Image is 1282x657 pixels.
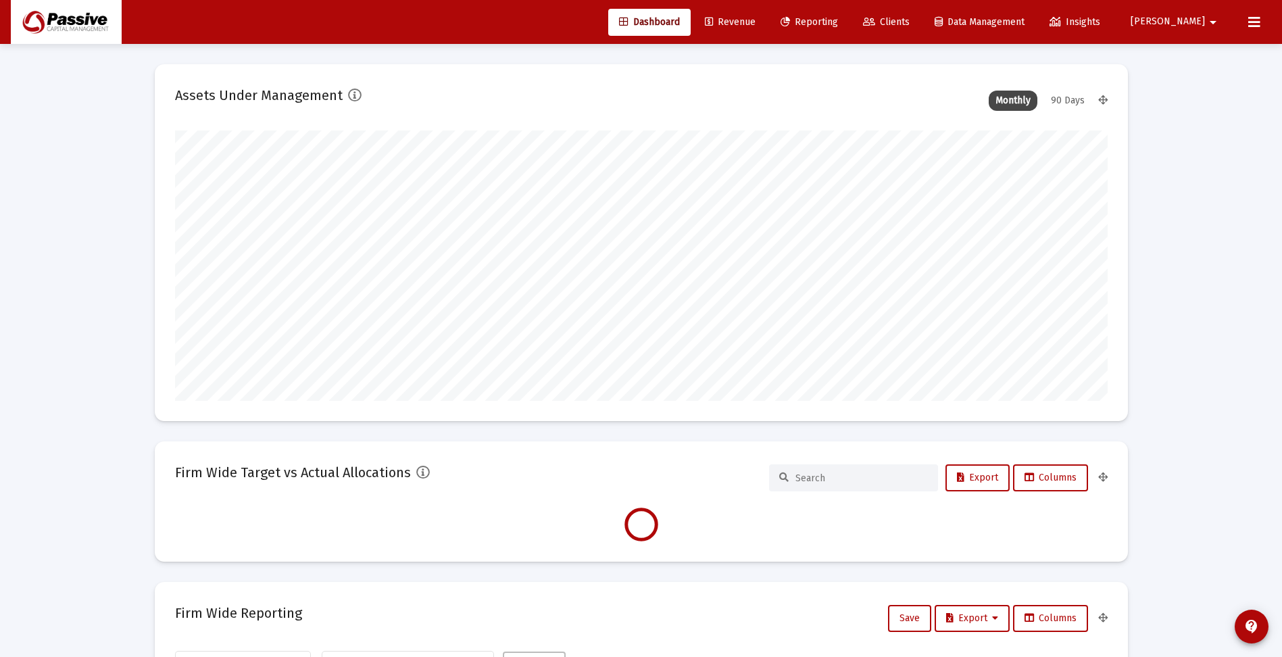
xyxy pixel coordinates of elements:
[1013,464,1088,491] button: Columns
[899,612,920,624] span: Save
[935,605,1010,632] button: Export
[175,602,302,624] h2: Firm Wide Reporting
[945,464,1010,491] button: Export
[1025,472,1077,483] span: Columns
[608,9,691,36] a: Dashboard
[852,9,920,36] a: Clients
[1025,612,1077,624] span: Columns
[863,16,910,28] span: Clients
[1131,16,1205,28] span: [PERSON_NAME]
[705,16,756,28] span: Revenue
[957,472,998,483] span: Export
[1044,91,1091,111] div: 90 Days
[1243,618,1260,635] mat-icon: contact_support
[619,16,680,28] span: Dashboard
[175,84,343,106] h2: Assets Under Management
[1039,9,1111,36] a: Insights
[770,9,849,36] a: Reporting
[1114,8,1237,35] button: [PERSON_NAME]
[175,462,411,483] h2: Firm Wide Target vs Actual Allocations
[935,16,1025,28] span: Data Management
[888,605,931,632] button: Save
[795,472,928,484] input: Search
[781,16,838,28] span: Reporting
[924,9,1035,36] a: Data Management
[1050,16,1100,28] span: Insights
[694,9,766,36] a: Revenue
[989,91,1037,111] div: Monthly
[21,9,112,36] img: Dashboard
[1205,9,1221,36] mat-icon: arrow_drop_down
[946,612,998,624] span: Export
[1013,605,1088,632] button: Columns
